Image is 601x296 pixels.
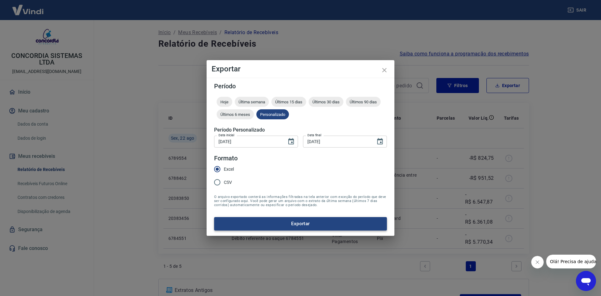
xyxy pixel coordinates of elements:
div: Últimos 6 meses [217,109,254,119]
div: Últimos 30 dias [309,97,343,107]
h5: Período [214,83,387,89]
div: Personalizado [256,109,289,119]
div: Últimos 15 dias [271,97,306,107]
h4: Exportar [212,65,389,73]
input: DD/MM/YYYY [214,136,282,147]
span: Últimos 30 dias [309,100,343,104]
iframe: Mensagem da empresa [546,255,596,268]
span: O arquivo exportado conterá as informações filtradas na tela anterior com exceção do período que ... [214,195,387,207]
label: Data final [307,133,321,138]
input: DD/MM/YYYY [303,136,371,147]
span: Olá! Precisa de ajuda? [4,4,53,9]
div: Hoje [217,97,232,107]
button: Exportar [214,217,387,230]
h5: Período Personalizado [214,127,387,133]
span: Últimos 6 meses [217,112,254,117]
span: Hoje [217,100,232,104]
span: CSV [224,179,232,186]
span: Últimos 90 dias [346,100,381,104]
div: Última semana [235,97,269,107]
iframe: Botão para abrir a janela de mensagens [576,271,596,291]
iframe: Fechar mensagem [531,256,544,268]
button: close [377,63,392,78]
label: Data inicial [218,133,234,138]
button: Choose date, selected date is 22 de ago de 2025 [374,135,386,148]
span: Personalizado [256,112,289,117]
legend: Formato [214,154,238,163]
div: Últimos 90 dias [346,97,381,107]
span: Últimos 15 dias [271,100,306,104]
span: Última semana [235,100,269,104]
button: Choose date, selected date is 22 de ago de 2025 [285,135,297,148]
span: Excel [224,166,234,173]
